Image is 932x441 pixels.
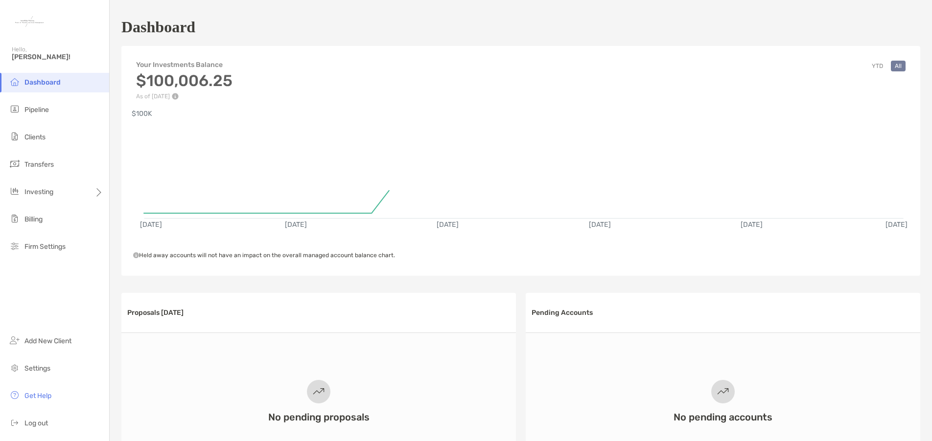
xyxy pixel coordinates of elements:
[24,419,48,427] span: Log out
[9,389,21,401] img: get-help icon
[9,213,21,224] img: billing icon
[741,220,763,229] text: [DATE]
[132,110,152,118] text: $100K
[891,61,906,71] button: All
[674,411,772,423] h3: No pending accounts
[24,215,43,223] span: Billing
[868,61,887,71] button: YTD
[24,364,50,373] span: Settings
[24,243,66,251] span: Firm Settings
[121,18,195,36] h1: Dashboard
[127,309,184,317] h3: Proposals [DATE]
[285,220,307,229] text: [DATE]
[532,309,593,317] h3: Pending Accounts
[268,411,370,423] h3: No pending proposals
[12,53,103,61] span: [PERSON_NAME]!
[9,240,21,252] img: firm-settings icon
[136,71,233,90] h3: $100,006.25
[9,185,21,197] img: investing icon
[24,160,54,169] span: Transfers
[9,76,21,88] img: dashboard icon
[9,362,21,374] img: settings icon
[9,334,21,346] img: add_new_client icon
[24,78,61,87] span: Dashboard
[12,4,47,39] img: Zoe Logo
[437,220,459,229] text: [DATE]
[24,392,51,400] span: Get Help
[589,220,611,229] text: [DATE]
[140,220,162,229] text: [DATE]
[24,106,49,114] span: Pipeline
[9,158,21,170] img: transfers icon
[9,417,21,428] img: logout icon
[24,133,46,141] span: Clients
[885,220,908,229] text: [DATE]
[136,61,233,69] h4: Your Investments Balance
[24,188,53,196] span: Investing
[133,252,395,259] span: Held away accounts will not have an impact on the overall managed account balance chart.
[24,337,71,345] span: Add New Client
[9,103,21,115] img: pipeline icon
[9,131,21,142] img: clients icon
[136,93,233,100] p: As of [DATE]
[172,93,179,100] img: Performance Info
